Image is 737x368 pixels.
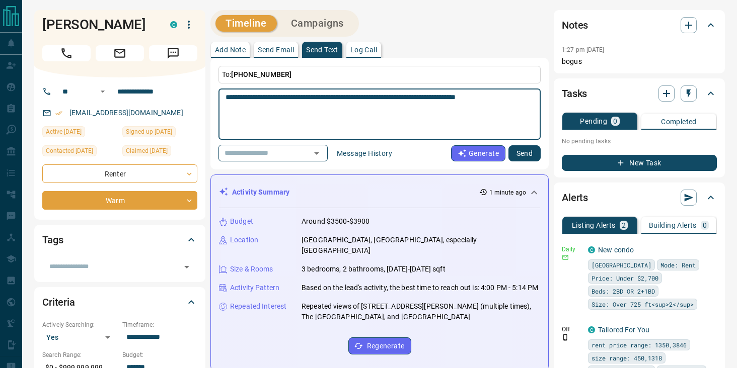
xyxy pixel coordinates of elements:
[613,118,617,125] p: 0
[126,127,172,137] span: Signed up [DATE]
[122,320,197,329] p: Timeframe:
[562,186,717,210] div: Alerts
[42,126,117,140] div: Fri Sep 12 2025
[302,283,538,293] p: Based on the lead's activity, the best time to reach out is: 4:00 PM - 5:14 PM
[180,260,194,274] button: Open
[230,283,279,293] p: Activity Pattern
[302,216,370,227] p: Around $3500-$3900
[622,222,626,229] p: 2
[231,70,291,78] span: [PHONE_NUMBER]
[42,232,63,248] h2: Tags
[350,46,377,53] p: Log Call
[572,222,616,229] p: Listing Alerts
[703,222,707,229] p: 0
[230,264,273,274] p: Size & Rooms
[96,45,144,61] span: Email
[660,260,696,270] span: Mode: Rent
[489,188,526,197] p: 1 minute ago
[562,56,717,67] p: bogus
[122,145,197,159] div: Tue Apr 22 2025
[42,164,197,183] div: Renter
[562,155,717,171] button: New Task
[562,254,569,261] svg: Email
[598,246,634,254] a: New condo
[170,21,177,28] div: condos.ca
[42,320,117,329] p: Actively Searching:
[69,109,183,117] a: [EMAIL_ADDRESS][DOMAIN_NAME]
[302,264,446,274] p: 3 bedrooms, 2 bathrooms, [DATE]-[DATE] sqft
[592,353,662,363] span: size range: 450,1318
[592,340,687,350] span: rent price range: 1350,3846
[588,326,595,333] div: condos.ca
[661,118,697,125] p: Completed
[562,85,587,102] h2: Tasks
[42,350,117,359] p: Search Range:
[562,325,582,334] p: Off
[215,15,277,32] button: Timeline
[230,216,253,227] p: Budget
[562,13,717,37] div: Notes
[302,301,540,322] p: Repeated views of [STREET_ADDRESS][PERSON_NAME] (multiple times), The [GEOGRAPHIC_DATA], and [GEO...
[562,81,717,106] div: Tasks
[42,294,75,310] h2: Criteria
[42,17,155,33] h1: [PERSON_NAME]
[562,17,588,33] h2: Notes
[562,46,605,53] p: 1:27 pm [DATE]
[562,190,588,206] h2: Alerts
[42,45,91,61] span: Call
[46,127,82,137] span: Active [DATE]
[42,329,117,345] div: Yes
[122,126,197,140] div: Fri Dec 04 2020
[451,145,505,161] button: Generate
[42,228,197,252] div: Tags
[230,301,286,312] p: Repeated Interest
[580,118,607,125] p: Pending
[562,245,582,254] p: Daily
[46,146,93,156] span: Contacted [DATE]
[592,286,655,296] span: Beds: 2BD OR 2+1BD
[348,337,411,354] button: Regenerate
[230,235,258,245] p: Location
[598,326,649,334] a: Tailored For You
[592,260,651,270] span: [GEOGRAPHIC_DATA]
[592,273,658,283] span: Price: Under $2,700
[306,46,338,53] p: Send Text
[649,222,697,229] p: Building Alerts
[122,350,197,359] p: Budget:
[218,66,541,83] p: To:
[562,134,717,149] p: No pending tasks
[215,46,246,53] p: Add Note
[42,145,117,159] div: Fri Sep 12 2025
[149,45,197,61] span: Message
[126,146,168,156] span: Claimed [DATE]
[42,290,197,314] div: Criteria
[508,145,541,161] button: Send
[258,46,294,53] p: Send Email
[302,235,540,256] p: [GEOGRAPHIC_DATA], [GEOGRAPHIC_DATA], especially [GEOGRAPHIC_DATA]
[588,246,595,253] div: condos.ca
[232,187,289,198] p: Activity Summary
[55,110,62,117] svg: Email Verified
[331,145,398,161] button: Message History
[562,334,569,341] svg: Push Notification Only
[310,146,324,160] button: Open
[592,299,694,309] span: Size: Over 725 ft<sup>2</sup>
[42,191,197,210] div: Warm
[97,85,109,98] button: Open
[281,15,354,32] button: Campaigns
[219,183,540,202] div: Activity Summary1 minute ago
